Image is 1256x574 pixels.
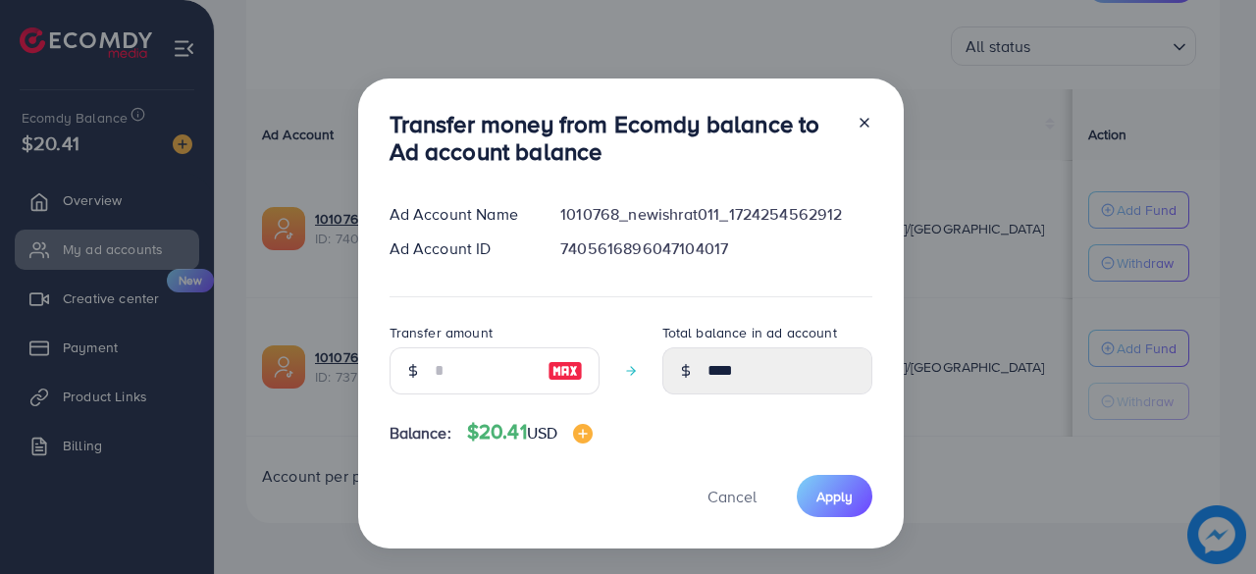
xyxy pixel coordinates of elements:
h4: $20.41 [467,420,593,444]
img: image [573,424,593,444]
div: Ad Account ID [374,237,546,260]
img: image [548,359,583,383]
h3: Transfer money from Ecomdy balance to Ad account balance [390,110,841,167]
span: Apply [816,487,853,506]
button: Apply [797,475,872,517]
span: Balance: [390,422,451,444]
div: 7405616896047104017 [545,237,887,260]
span: Cancel [707,486,757,507]
label: Transfer amount [390,323,493,342]
div: Ad Account Name [374,203,546,226]
button: Cancel [683,475,781,517]
div: 1010768_newishrat011_1724254562912 [545,203,887,226]
label: Total balance in ad account [662,323,837,342]
span: USD [527,422,557,444]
